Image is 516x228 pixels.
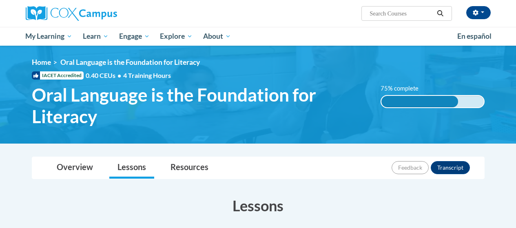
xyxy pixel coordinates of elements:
a: My Learning [20,27,78,46]
span: 4 Training Hours [123,71,171,79]
span: Explore [160,31,193,41]
a: En español [452,28,497,45]
span: About [203,31,231,41]
span: • [117,71,121,79]
span: 0.40 CEUs [86,71,123,80]
a: Overview [49,157,101,179]
span: En español [457,32,492,40]
a: About [198,27,236,46]
h3: Lessons [32,195,485,216]
span: Engage [119,31,150,41]
a: Learn [78,27,114,46]
a: Engage [114,27,155,46]
span: IACET Accredited [32,71,84,80]
label: 75% complete [381,84,427,93]
a: Cox Campus [26,6,173,21]
span: Oral Language is the Foundation for Literacy [32,84,368,127]
div: Main menu [20,27,497,46]
span: Oral Language is the Foundation for Literacy [60,58,200,66]
button: Feedback [392,161,429,174]
div: 75% complete [381,96,458,107]
button: Transcript [431,161,470,174]
a: Lessons [109,157,154,179]
a: Home [32,58,51,66]
button: Search [434,9,446,18]
a: Resources [162,157,217,179]
span: My Learning [25,31,72,41]
a: Explore [155,27,198,46]
button: Account Settings [466,6,491,19]
span: Learn [83,31,109,41]
input: Search Courses [369,9,434,18]
img: Cox Campus [26,6,117,21]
